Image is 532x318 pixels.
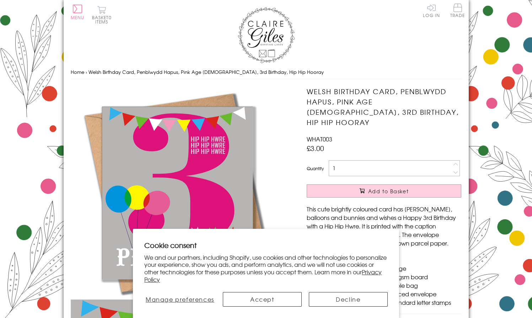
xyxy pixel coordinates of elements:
[92,6,112,24] button: Basket0 items
[71,86,284,300] img: Welsh Birthday Card, Penblwydd Hapus, Pink Age 3, 3rd Birthday, Hip Hip Hooray
[307,165,324,172] label: Quantity
[144,254,388,283] p: We and our partners, including Shopify, use cookies and other technologies to personalize your ex...
[71,65,462,80] nav: breadcrumbs
[144,292,215,307] button: Manage preferences
[368,188,409,195] span: Add to Basket
[223,292,302,307] button: Accept
[307,184,461,198] button: Add to Basket
[71,14,85,21] span: Menu
[71,69,84,75] a: Home
[450,4,465,19] a: Trade
[88,69,324,75] span: Welsh Birthday Card, Penblwydd Hapus, Pink Age [DEMOGRAPHIC_DATA], 3rd Birthday, Hip Hip Hooray
[423,4,440,17] a: Log In
[144,268,382,284] a: Privacy Policy
[307,143,324,153] span: £3.00
[71,5,85,20] button: Menu
[146,295,214,303] span: Manage preferences
[307,86,461,127] h1: Welsh Birthday Card, Penblwydd Hapus, Pink Age [DEMOGRAPHIC_DATA], 3rd Birthday, Hip Hip Hooray
[307,135,332,143] span: WHAT003
[450,4,465,17] span: Trade
[86,69,87,75] span: ›
[95,14,112,25] span: 0 items
[309,292,388,307] button: Decline
[144,240,388,250] h2: Cookie consent
[307,205,461,247] p: This cute brightly coloured card has [PERSON_NAME], balloons and bunnies and wishes a Happy 3rd B...
[238,7,295,63] img: Claire Giles Greetings Cards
